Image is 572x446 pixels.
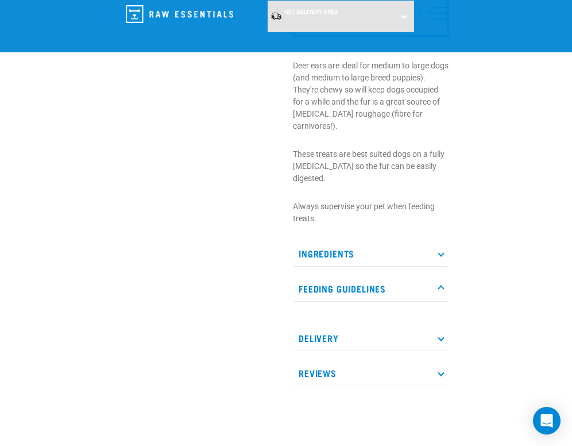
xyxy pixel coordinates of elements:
[126,5,233,23] img: Raw Essentials Logo
[533,407,561,435] div: Open Intercom Messenger
[285,9,338,15] span: Set Delivery Area
[293,360,449,386] p: Reviews
[293,60,449,132] p: Deer ears are ideal for medium to large dogs (and medium to large breed puppies). They're chewy s...
[293,241,449,267] p: Ingredients
[293,201,449,225] p: Always supervise your pet when feeding treats.
[293,325,449,351] p: Delivery
[293,148,449,184] p: These treats are best suited dogs on a fully [MEDICAL_DATA] so the fur can be easily digested.
[293,276,449,302] p: Feeding Guidelines
[270,11,282,21] img: van-moving.png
